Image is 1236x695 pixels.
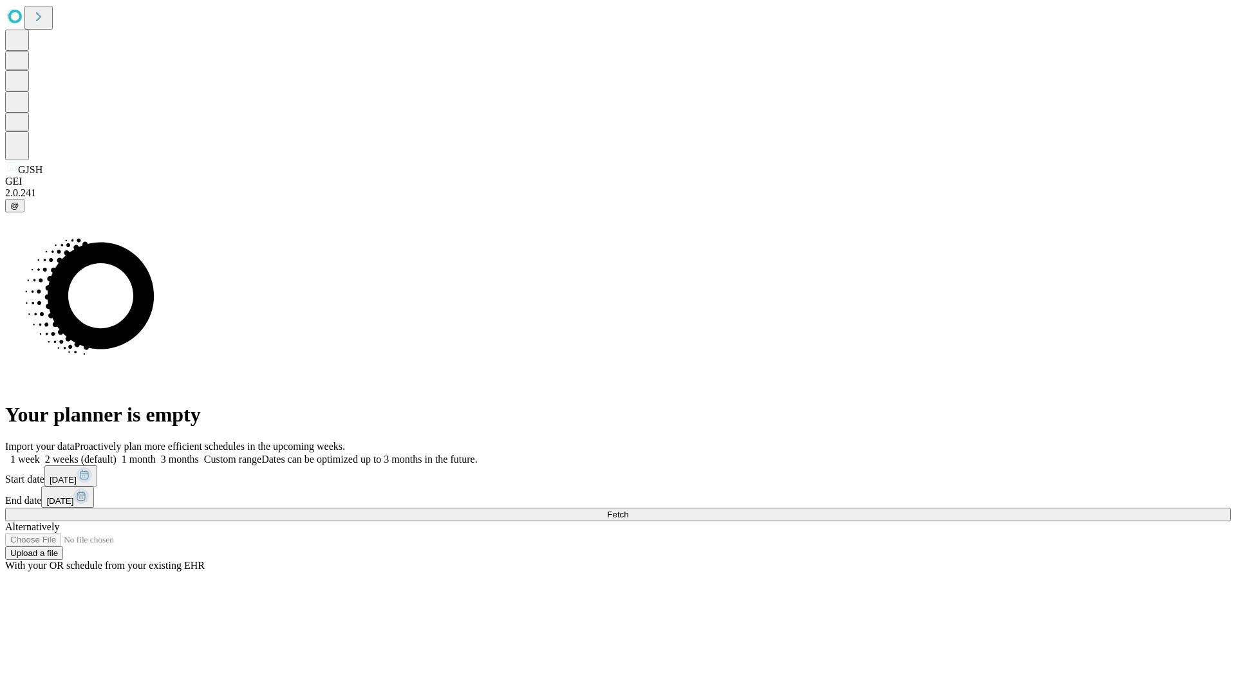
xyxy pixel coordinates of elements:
div: Start date [5,465,1231,486]
span: 1 month [122,454,156,465]
span: [DATE] [50,475,77,485]
button: Upload a file [5,546,63,560]
span: Fetch [607,510,628,519]
span: [DATE] [46,496,73,506]
button: Fetch [5,508,1231,521]
span: Proactively plan more efficient schedules in the upcoming weeks. [75,441,345,452]
span: Custom range [204,454,261,465]
span: GJSH [18,164,42,175]
button: @ [5,199,24,212]
span: 1 week [10,454,40,465]
span: @ [10,201,19,210]
h1: Your planner is empty [5,403,1231,427]
span: Dates can be optimized up to 3 months in the future. [261,454,477,465]
span: Alternatively [5,521,59,532]
span: 3 months [161,454,199,465]
button: [DATE] [44,465,97,486]
span: 2 weeks (default) [45,454,117,465]
div: End date [5,486,1231,508]
div: 2.0.241 [5,187,1231,199]
button: [DATE] [41,486,94,508]
span: Import your data [5,441,75,452]
span: With your OR schedule from your existing EHR [5,560,205,571]
div: GEI [5,176,1231,187]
